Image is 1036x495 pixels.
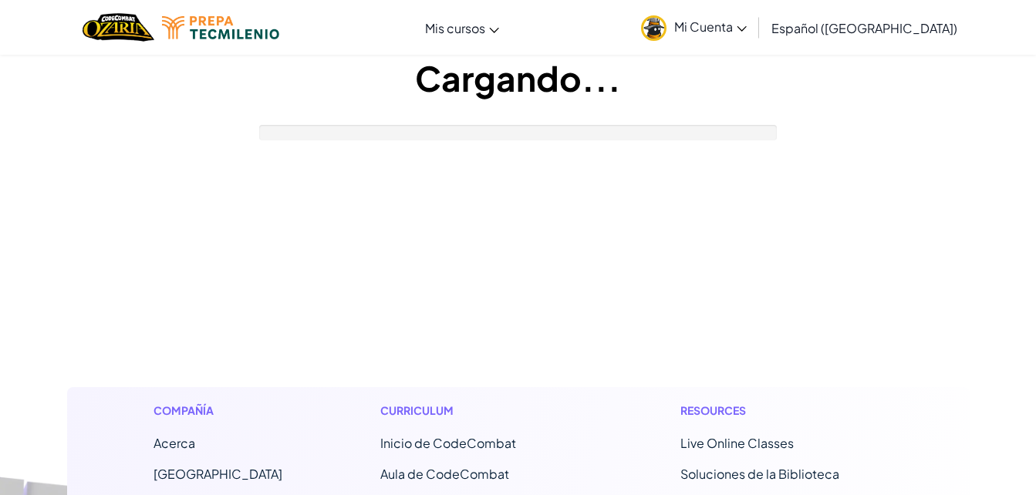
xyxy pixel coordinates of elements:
[417,7,507,49] a: Mis cursos
[674,19,747,35] span: Mi Cuenta
[633,3,754,52] a: Mi Cuenta
[83,12,154,43] a: Ozaria by CodeCombat logo
[680,435,794,451] a: Live Online Classes
[162,16,279,39] img: Tecmilenio logo
[380,435,516,451] span: Inicio de CodeCombat
[154,402,282,419] h1: Compañía
[680,466,839,482] a: Soluciones de la Biblioteca
[154,466,282,482] a: [GEOGRAPHIC_DATA]
[83,12,154,43] img: Home
[641,15,666,41] img: avatar
[680,402,883,419] h1: Resources
[764,7,965,49] a: Español ([GEOGRAPHIC_DATA])
[425,20,485,36] span: Mis cursos
[154,435,195,451] a: Acerca
[380,402,583,419] h1: Curriculum
[771,20,957,36] span: Español ([GEOGRAPHIC_DATA])
[380,466,509,482] a: Aula de CodeCombat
